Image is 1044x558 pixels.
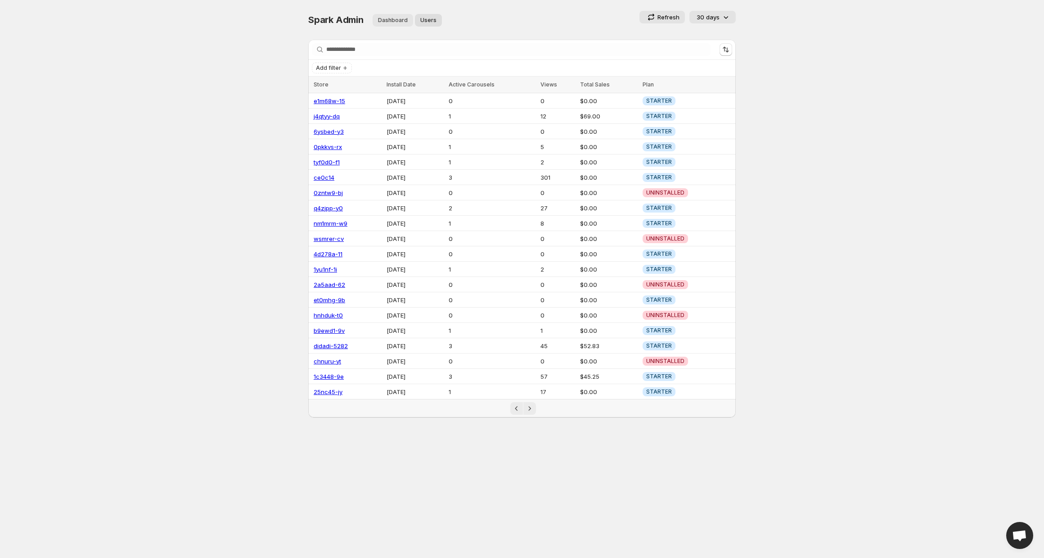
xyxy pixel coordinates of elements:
a: wsmrer-cv [314,235,344,242]
td: $0.00 [577,231,640,246]
span: STARTER [646,327,672,334]
td: [DATE] [384,277,446,292]
span: Dashboard [378,17,408,24]
td: 3 [446,369,538,384]
a: 2a5aad-62 [314,281,345,288]
td: $0.00 [577,93,640,109]
span: STARTER [646,373,672,380]
td: 1 [446,384,538,399]
td: 0 [538,185,577,200]
td: [DATE] [384,154,446,170]
button: Previous [510,402,523,415]
td: 0 [538,231,577,246]
td: 0 [446,292,538,308]
td: 1 [446,139,538,154]
td: 301 [538,170,577,185]
td: 0 [446,185,538,200]
td: 0 [446,354,538,369]
button: 30 days [689,11,736,23]
td: 1 [446,323,538,338]
button: Dashboard overview [373,14,413,27]
td: $0.00 [577,384,640,399]
div: Open chat [1006,522,1033,549]
span: STARTER [646,266,672,273]
td: 2 [538,154,577,170]
a: 25nc45-jy [314,388,342,395]
td: [DATE] [384,292,446,308]
a: b9ewd1-9v [314,327,345,334]
td: 1 [446,109,538,124]
td: $0.00 [577,354,640,369]
span: Plan [643,81,654,88]
td: [DATE] [384,338,446,354]
td: $0.00 [577,216,640,231]
td: 2 [538,262,577,277]
a: 1c3448-9e [314,373,344,380]
span: STARTER [646,143,672,150]
a: chnuru-yt [314,358,341,365]
td: 0 [446,124,538,139]
td: 17 [538,384,577,399]
td: 8 [538,216,577,231]
td: [DATE] [384,170,446,185]
span: STARTER [646,113,672,120]
td: $0.00 [577,308,640,323]
a: e1m68w-15 [314,97,345,104]
td: 0 [538,308,577,323]
span: UNINSTALLED [646,281,684,288]
p: 30 days [697,13,720,22]
span: STARTER [646,342,672,349]
td: $0.00 [577,124,640,139]
span: UNINSTALLED [646,189,684,196]
td: [DATE] [384,185,446,200]
td: 45 [538,338,577,354]
p: Refresh [657,13,679,22]
td: 1 [446,262,538,277]
td: [DATE] [384,308,446,323]
td: 0 [446,308,538,323]
td: [DATE] [384,246,446,262]
td: 0 [538,354,577,369]
span: STARTER [646,174,672,181]
td: 5 [538,139,577,154]
td: 27 [538,200,577,216]
td: 57 [538,369,577,384]
td: $52.83 [577,338,640,354]
button: Refresh [639,11,685,23]
td: [DATE] [384,200,446,216]
span: Install Date [387,81,416,88]
a: q4zjpp-y0 [314,204,343,212]
td: $0.00 [577,246,640,262]
td: 0 [538,292,577,308]
a: j4qtyy-dq [314,113,340,120]
span: STARTER [646,250,672,258]
td: [DATE] [384,262,446,277]
td: 0 [446,93,538,109]
td: $0.00 [577,154,640,170]
a: nm1mrm-w9 [314,220,347,227]
span: STARTER [646,220,672,227]
a: didadi-5282 [314,342,348,349]
span: Views [540,81,557,88]
span: UNINSTALLED [646,358,684,365]
td: [DATE] [384,231,446,246]
td: [DATE] [384,109,446,124]
a: et0mhg-9b [314,296,345,304]
a: 4d278a-11 [314,250,342,258]
button: Next [523,402,536,415]
td: $69.00 [577,109,640,124]
button: Add filter [312,63,352,73]
td: [DATE] [384,354,446,369]
td: [DATE] [384,323,446,338]
button: User management [415,14,442,27]
td: 1 [446,216,538,231]
td: 3 [446,170,538,185]
td: 0 [538,246,577,262]
span: STARTER [646,97,672,104]
td: $0.00 [577,277,640,292]
td: 1 [446,154,538,170]
a: 1yu1nf-1i [314,266,337,273]
td: 0 [538,124,577,139]
nav: Pagination [308,399,736,417]
span: Spark Admin [308,14,364,25]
